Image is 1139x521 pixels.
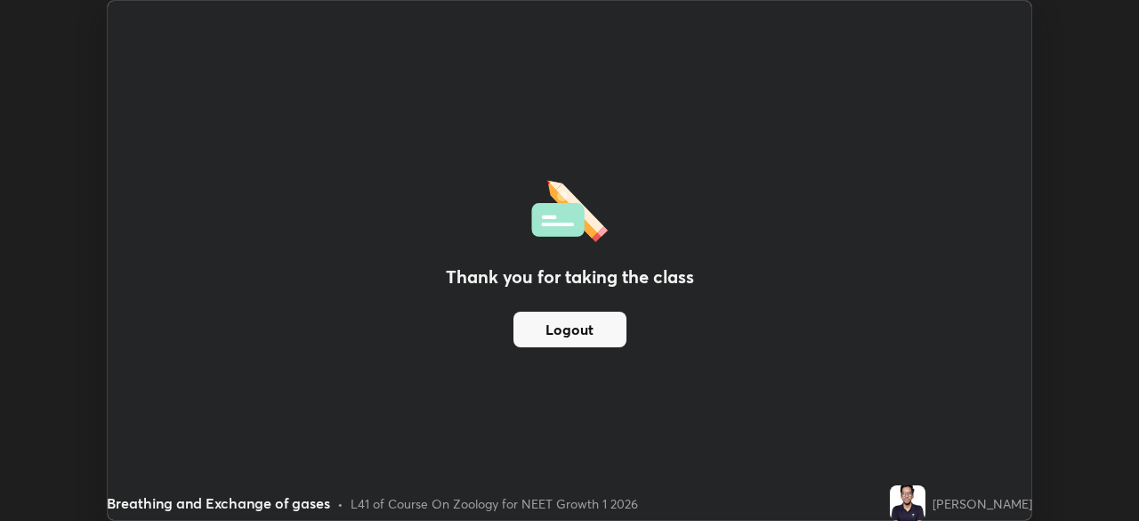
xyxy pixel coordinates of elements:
div: [PERSON_NAME] [933,494,1032,513]
img: offlineFeedback.1438e8b3.svg [531,175,608,242]
img: 0c3fe7296f8544f788c5585060e0c385.jpg [890,485,925,521]
div: L41 of Course On Zoology for NEET Growth 1 2026 [351,494,638,513]
div: Breathing and Exchange of gases [107,493,330,514]
button: Logout [513,312,626,347]
div: • [337,494,343,513]
h2: Thank you for taking the class [446,264,694,290]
